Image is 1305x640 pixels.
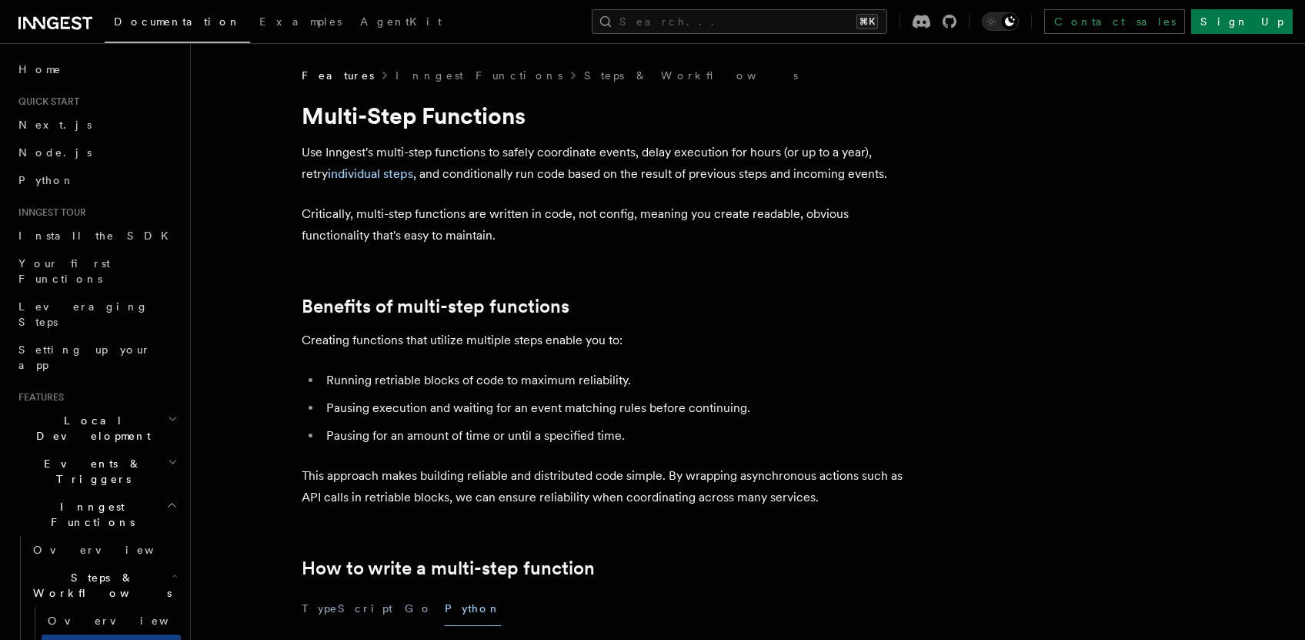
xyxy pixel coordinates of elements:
[18,257,110,285] span: Your first Functions
[27,536,181,564] a: Overview
[592,9,887,34] button: Search...⌘K
[12,166,181,194] a: Python
[12,206,86,219] span: Inngest tour
[12,95,79,108] span: Quick start
[396,68,562,83] a: Inngest Functions
[18,230,178,242] span: Install the SDK
[12,413,168,444] span: Local Development
[302,102,917,129] h1: Multi-Step Functions
[114,15,241,28] span: Documentation
[12,407,181,450] button: Local Development
[302,68,374,83] span: Features
[584,68,798,83] a: Steps & Workflows
[351,5,451,42] a: AgentKit
[12,139,181,166] a: Node.js
[302,465,917,508] p: This approach makes building reliable and distributed code simple. By wrapping asynchronous actio...
[982,12,1019,31] button: Toggle dark mode
[12,293,181,336] a: Leveraging Steps
[12,111,181,139] a: Next.js
[12,456,168,487] span: Events & Triggers
[27,564,181,607] button: Steps & Workflows
[302,142,917,185] p: Use Inngest's multi-step functions to safely coordinate events, delay execution for hours (or up ...
[12,450,181,493] button: Events & Triggers
[259,15,342,28] span: Examples
[12,391,64,404] span: Features
[18,119,92,131] span: Next.js
[328,166,413,181] a: individual steps
[12,222,181,250] a: Install the SDK
[302,330,917,351] p: Creating functions that utilize multiple steps enable you to:
[12,499,166,530] span: Inngest Functions
[302,558,595,579] a: How to write a multi-step function
[42,607,181,635] a: Overview
[1044,9,1185,34] a: Contact sales
[48,615,206,627] span: Overview
[322,425,917,447] li: Pausing for an amount of time or until a specified time.
[302,296,569,317] a: Benefits of multi-step functions
[405,591,432,626] button: Go
[302,591,392,626] button: TypeScript
[250,5,351,42] a: Examples
[12,250,181,293] a: Your first Functions
[105,5,250,43] a: Documentation
[12,336,181,379] a: Setting up your app
[322,370,917,391] li: Running retriable blocks of code to maximum reliability.
[18,300,149,328] span: Leveraging Steps
[302,203,917,246] p: Critically, multi-step functions are written in code, not config, meaning you create readable, ob...
[12,493,181,536] button: Inngest Functions
[27,570,172,601] span: Steps & Workflows
[445,591,501,626] button: Python
[18,62,62,77] span: Home
[322,397,917,419] li: Pausing execution and waiting for an event matching rules before continuing.
[1191,9,1293,34] a: Sign Up
[360,15,442,28] span: AgentKit
[12,55,181,83] a: Home
[18,146,92,159] span: Node.js
[856,14,878,29] kbd: ⌘K
[18,174,75,186] span: Python
[18,343,151,371] span: Setting up your app
[33,544,192,556] span: Overview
